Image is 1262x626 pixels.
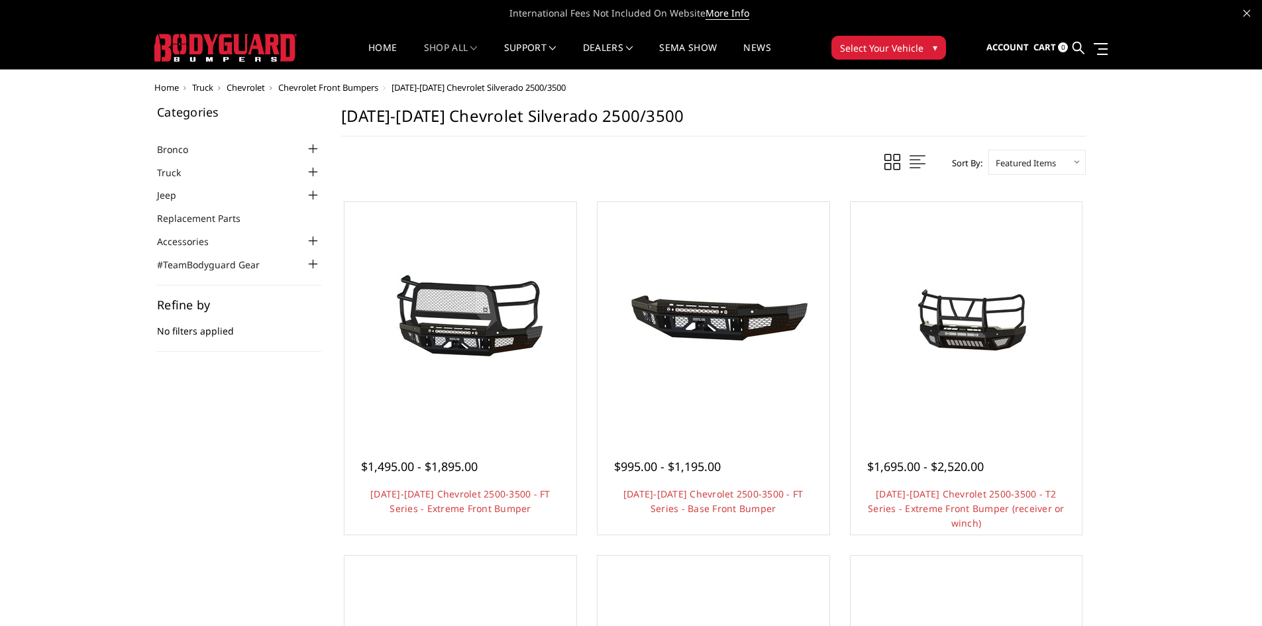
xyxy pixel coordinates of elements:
[157,235,225,248] a: Accessories
[867,458,984,474] span: $1,695.00 - $2,520.00
[370,488,551,515] a: [DATE]-[DATE] Chevrolet 2500-3500 - FT Series - Extreme Front Bumper
[157,299,321,311] h5: Refine by
[348,205,573,431] a: 2024-2026 Chevrolet 2500-3500 - FT Series - Extreme Front Bumper 2024-2026 Chevrolet 2500-3500 - ...
[659,43,717,69] a: SEMA Show
[392,81,566,93] span: [DATE]-[DATE] Chevrolet Silverado 2500/3500
[933,40,937,54] span: ▾
[361,458,478,474] span: $1,495.00 - $1,895.00
[601,205,826,431] a: 2024-2025 Chevrolet 2500-3500 - FT Series - Base Front Bumper 2024-2025 Chevrolet 2500-3500 - FT ...
[986,41,1029,53] span: Account
[157,211,257,225] a: Replacement Parts
[157,299,321,352] div: No filters applied
[614,458,721,474] span: $995.00 - $1,195.00
[868,488,1065,529] a: [DATE]-[DATE] Chevrolet 2500-3500 - T2 Series - Extreme Front Bumper (receiver or winch)
[154,81,179,93] a: Home
[424,43,478,69] a: shop all
[623,488,804,515] a: [DATE]-[DATE] Chevrolet 2500-3500 - FT Series - Base Front Bumper
[1033,41,1056,53] span: Cart
[1058,42,1068,52] span: 0
[157,166,197,180] a: Truck
[945,153,982,173] label: Sort By:
[504,43,556,69] a: Support
[227,81,265,93] a: Chevrolet
[854,205,1079,431] a: 2024-2026 Chevrolet 2500-3500 - T2 Series - Extreme Front Bumper (receiver or winch) 2024-2026 Ch...
[583,43,633,69] a: Dealers
[743,43,770,69] a: News
[154,34,297,62] img: BODYGUARD BUMPERS
[341,106,1086,136] h1: [DATE]-[DATE] Chevrolet Silverado 2500/3500
[706,7,749,20] a: More Info
[986,30,1029,66] a: Account
[840,41,923,55] span: Select Your Vehicle
[368,43,397,69] a: Home
[157,106,321,118] h5: Categories
[157,142,205,156] a: Bronco
[157,258,276,272] a: #TeamBodyguard Gear
[1033,30,1068,66] a: Cart 0
[831,36,946,60] button: Select Your Vehicle
[278,81,378,93] a: Chevrolet Front Bumpers
[157,188,193,202] a: Jeep
[192,81,213,93] a: Truck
